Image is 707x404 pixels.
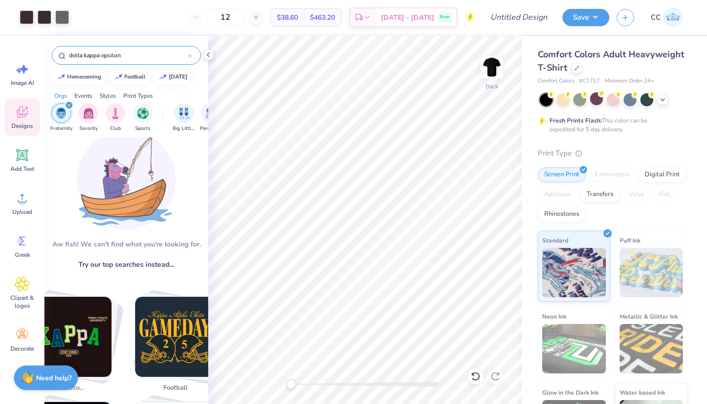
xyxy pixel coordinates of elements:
[123,91,153,100] div: Print Types
[542,235,568,245] span: Standard
[110,108,121,119] img: Club Image
[133,103,152,132] button: filter button
[179,108,189,119] img: Big Little Reveal Image
[589,167,635,182] div: Embroidery
[482,57,502,77] img: Back
[50,103,73,132] div: filter for Fraternity
[651,12,661,23] span: CC
[15,251,30,259] span: Greek
[620,324,683,373] img: Metallic & Glitter Ink
[381,12,434,23] span: [DATE] - [DATE]
[620,248,683,297] img: Puff Ink
[133,103,152,132] div: filter for Sports
[550,116,671,134] div: This color can be expedited for 5 day delivery.
[206,8,245,26] input: – –
[638,167,686,182] div: Digital Print
[169,74,187,80] div: halloween
[32,297,112,377] img: homecoming
[109,70,150,84] button: football
[77,130,176,229] img: Loading...
[562,9,609,26] button: Save
[6,294,38,310] span: Clipart & logos
[579,77,600,85] span: # C1717
[36,373,72,383] strong: Need help?
[653,187,676,202] div: Foil
[277,12,298,23] span: $38.60
[100,91,116,100] div: Styles
[206,108,217,119] img: Parent's Weekend Image
[52,239,201,249] div: Aw fish! We can't find what you're looking for.
[542,387,598,398] span: Glow in the Dark Ink
[646,7,687,27] a: CC
[605,77,654,85] span: Minimum Order: 24 +
[483,7,555,27] input: Untitled Design
[129,296,227,397] button: Stack Card Button football
[542,248,606,297] img: Standard
[54,91,67,100] div: Orgs
[124,74,146,80] div: football
[286,379,296,389] div: Accessibility label
[542,311,566,322] span: Neon Ink
[25,296,124,397] button: Stack Card Button homecoming
[159,74,167,80] img: trend_line.gif
[11,79,34,87] span: Image AI
[620,311,678,322] span: Metallic & Glitter Ink
[78,103,98,132] div: filter for Sorority
[10,165,34,173] span: Add Text
[663,7,683,27] img: Chloe Cunningham
[67,74,101,80] div: homecoming
[538,148,687,159] div: Print Type
[79,125,98,132] span: Sorority
[173,103,195,132] button: filter button
[12,208,32,216] span: Upload
[538,207,586,222] div: Rhinestones
[200,103,223,132] button: filter button
[538,187,577,202] div: Applique
[173,103,195,132] div: filter for Big Little Reveal
[159,383,191,393] span: football
[137,108,149,119] img: Sports Image
[542,324,606,373] img: Neon Ink
[11,122,33,130] span: Designs
[620,387,665,398] span: Water based Ink
[440,14,449,21] span: Free
[538,48,684,74] span: Comfort Colors Adult Heavyweight T-Shirt
[56,108,67,119] img: Fraternity Image
[135,125,150,132] span: Sports
[580,187,620,202] div: Transfers
[135,297,215,377] img: football
[620,235,640,245] span: Puff Ink
[538,167,586,182] div: Screen Print
[10,345,34,353] span: Decorate
[550,117,602,124] strong: Fresh Prints Flash:
[114,74,122,80] img: trend_line.gif
[83,108,94,119] img: Sorority Image
[50,125,73,132] span: Fraternity
[106,103,125,132] div: filter for Club
[623,187,650,202] div: Vinyl
[200,103,223,132] div: filter for Parent's Weekend
[106,103,125,132] button: filter button
[485,82,498,91] div: Back
[78,259,174,270] span: Try our top searches instead…
[74,91,92,100] div: Events
[52,70,106,84] button: homecoming
[153,70,192,84] button: [DATE]
[57,74,65,80] img: trend_line.gif
[50,103,73,132] button: filter button
[200,125,223,132] span: Parent's Weekend
[110,125,121,132] span: Club
[538,77,574,85] span: Comfort Colors
[68,50,188,60] input: Try "Alpha"
[310,12,335,23] span: $463.20
[173,125,195,132] span: Big Little Reveal
[78,103,98,132] button: filter button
